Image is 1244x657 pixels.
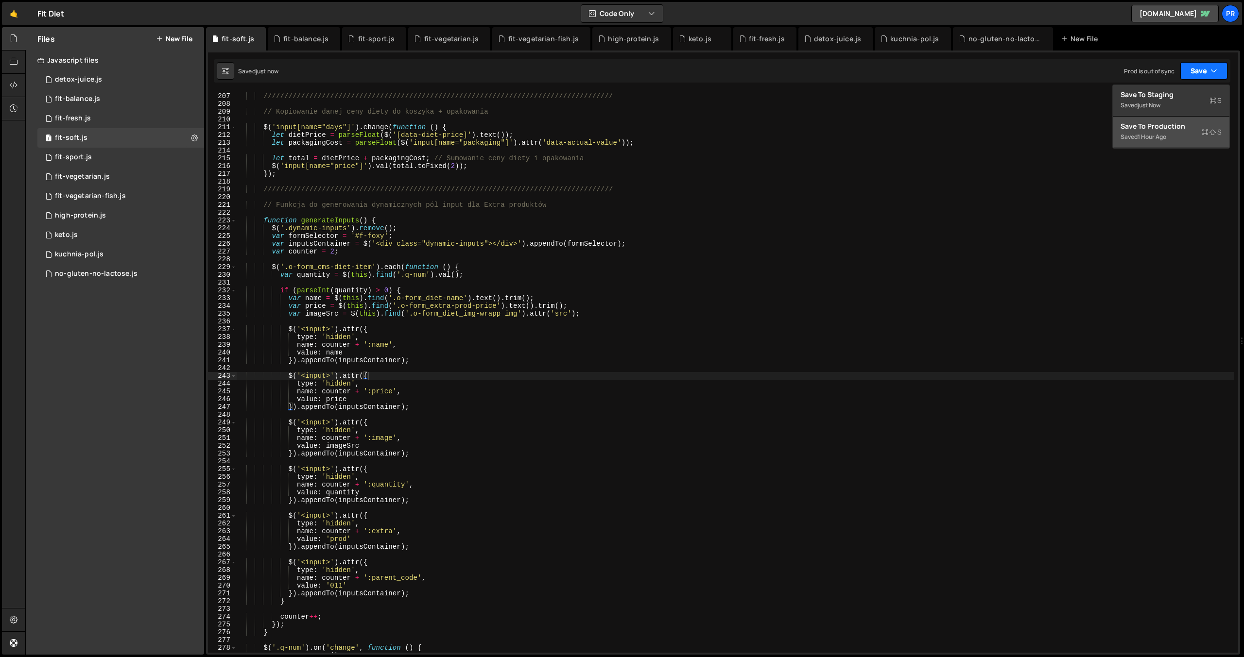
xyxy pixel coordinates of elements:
[424,34,479,44] div: fit-vegetarian.js
[37,8,64,19] div: Fit Diet
[37,245,204,264] div: 2512/6880.js
[37,167,204,186] div: 2512/6787.js
[208,193,237,201] div: 220
[208,543,237,551] div: 265
[222,34,254,44] div: fit-soft.js
[208,527,237,535] div: 263
[208,139,237,147] div: 213
[1222,5,1239,22] a: Pr
[256,67,278,75] div: just now
[208,131,237,139] div: 212
[208,100,237,108] div: 208
[208,426,237,434] div: 250
[55,153,92,162] div: fit-sport.js
[208,628,237,636] div: 276
[55,95,100,103] div: fit-balance.js
[208,178,237,185] div: 218
[208,496,237,504] div: 259
[208,473,237,481] div: 256
[208,465,237,473] div: 255
[283,34,328,44] div: fit-balance.js
[208,442,237,450] div: 252
[208,558,237,566] div: 267
[208,248,237,255] div: 227
[1113,117,1229,148] button: Save to ProductionS Saved1 hour ago
[55,134,87,142] div: fit-soft.js
[208,356,237,364] div: 241
[208,170,237,178] div: 217
[37,225,204,245] div: 2512/6791.js
[1061,34,1102,44] div: New File
[208,574,237,582] div: 269
[55,114,91,123] div: fit-fresh.js
[208,217,237,224] div: 223
[238,67,278,75] div: Saved
[208,582,237,590] div: 270
[208,481,237,489] div: 257
[208,232,237,240] div: 225
[26,51,204,70] div: Javascript files
[208,154,237,162] div: 215
[55,75,102,84] div: detox-juice.js
[55,211,106,220] div: high-protein.js
[208,387,237,395] div: 245
[1124,67,1175,75] div: Prod is out of sync
[55,231,78,239] div: keto.js
[1138,133,1166,141] div: 1 hour ago
[208,318,237,325] div: 236
[208,419,237,426] div: 249
[2,2,26,25] a: 🤙
[1113,85,1229,117] button: Save to StagingS Savedjust now
[208,271,237,279] div: 230
[55,250,104,259] div: kuchnia-pol.js
[890,34,939,44] div: kuchnia-pol.js
[208,590,237,597] div: 271
[749,34,785,44] div: fit-fresh.js
[689,34,711,44] div: keto.js
[208,240,237,248] div: 226
[1131,5,1219,22] a: [DOMAIN_NAME]
[208,457,237,465] div: 254
[1209,96,1222,105] span: S
[358,34,395,44] div: fit-sport.js
[208,520,237,527] div: 262
[208,92,237,100] div: 207
[55,270,138,278] div: no-gluten-no-lactose.js
[208,333,237,341] div: 238
[208,325,237,333] div: 237
[208,116,237,123] div: 210
[156,35,192,43] button: New File
[208,279,237,286] div: 231
[814,34,861,44] div: detox-juice.js
[37,109,204,128] div: 2512/6789.js
[37,128,204,148] div: 2512/44956.js
[37,206,204,225] div: 2512/6792.js
[208,636,237,644] div: 277
[508,34,579,44] div: fit-vegetarian-fish.js
[208,255,237,263] div: 228
[37,186,204,206] div: 2512/6788.js
[208,605,237,613] div: 273
[208,372,237,380] div: 243
[581,5,663,22] button: Code Only
[208,380,237,387] div: 244
[208,209,237,217] div: 222
[1202,127,1222,137] span: S
[208,621,237,628] div: 275
[208,286,237,294] div: 232
[208,411,237,419] div: 248
[208,294,237,302] div: 233
[208,349,237,356] div: 240
[55,172,110,181] div: fit-vegetarian.js
[208,644,237,652] div: 278
[1121,131,1222,143] div: Saved
[208,147,237,154] div: 214
[208,395,237,403] div: 246
[1180,62,1227,80] button: Save
[208,310,237,318] div: 235
[37,89,204,109] div: 2512/4249.js
[1121,100,1222,111] div: Saved
[208,162,237,170] div: 216
[208,185,237,193] div: 219
[55,192,126,201] div: fit-vegetarian-fish.js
